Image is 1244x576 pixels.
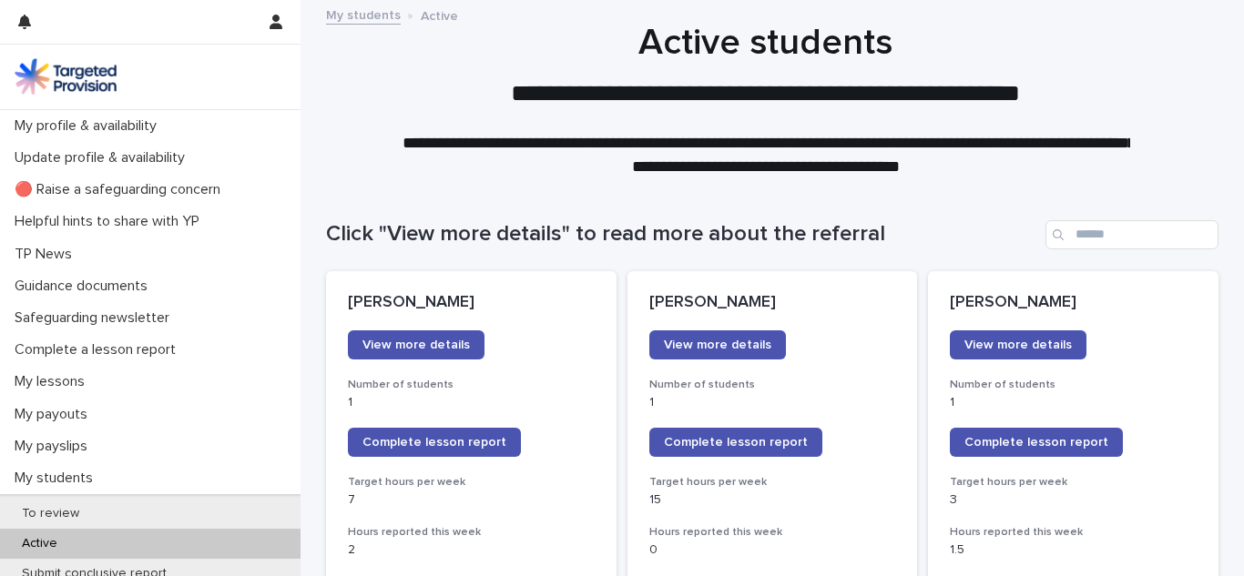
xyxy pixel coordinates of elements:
p: Helpful hints to share with YP [7,213,214,230]
p: My students [7,470,107,487]
p: My lessons [7,373,99,390]
p: TP News [7,246,87,263]
p: Safeguarding newsletter [7,309,184,327]
h3: Target hours per week [950,475,1197,490]
p: Complete a lesson report [7,341,190,359]
span: View more details [362,339,470,351]
p: 1.5 [950,542,1197,558]
p: To review [7,506,94,521]
p: 2 [348,542,595,558]
h3: Hours reported this week [348,525,595,540]
p: [PERSON_NAME] [950,293,1197,313]
p: [PERSON_NAME] [348,293,595,313]
a: View more details [649,330,786,359]
span: Complete lesson report [964,436,1108,449]
span: Complete lesson report [664,436,808,449]
p: Update profile & availability [7,149,199,167]
a: My students [326,4,401,25]
p: My payouts [7,406,102,423]
p: 15 [649,492,896,508]
span: View more details [964,339,1072,351]
p: 7 [348,492,595,508]
h3: Number of students [348,378,595,392]
h1: Click "View more details" to read more about the referral [326,221,1038,248]
h3: Hours reported this week [950,525,1197,540]
a: View more details [950,330,1086,359]
span: Complete lesson report [362,436,506,449]
h3: Number of students [950,378,1197,392]
p: 3 [950,492,1197,508]
a: View more details [348,330,484,359]
p: Guidance documents [7,278,162,295]
h3: Target hours per week [649,475,896,490]
p: 0 [649,542,896,558]
p: Active [7,536,72,551]
img: M5nRWzHhSzIhMunXDL62 [15,58,117,95]
a: Complete lesson report [950,428,1123,457]
p: My payslips [7,438,102,455]
p: Active [421,5,458,25]
h3: Target hours per week [348,475,595,490]
a: Complete lesson report [348,428,521,457]
h3: Number of students [649,378,896,392]
p: [PERSON_NAME] [649,293,896,313]
h1: Active students [320,21,1212,65]
a: Complete lesson report [649,428,822,457]
p: 1 [950,395,1197,410]
h3: Hours reported this week [649,525,896,540]
p: My profile & availability [7,117,171,135]
span: View more details [664,339,771,351]
p: 1 [348,395,595,410]
p: 🔴 Raise a safeguarding concern [7,181,235,198]
input: Search [1045,220,1219,249]
p: 1 [649,395,896,410]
